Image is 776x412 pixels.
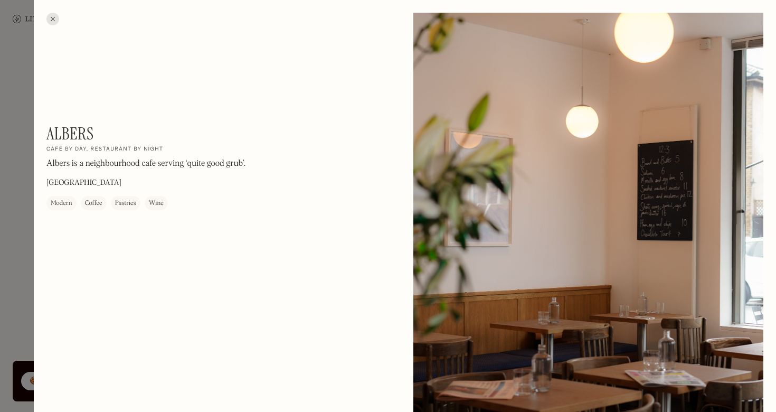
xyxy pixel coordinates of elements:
[46,124,94,144] h1: Albers
[46,146,164,153] h2: Cafe by day, restaurant by night
[115,198,136,209] div: Pastries
[51,198,72,209] div: Modern
[149,198,164,209] div: Wine
[85,198,102,209] div: Coffee
[46,157,245,170] p: Albers is a neighbourhood cafe serving ‘quite good grub’.
[46,177,121,189] p: [GEOGRAPHIC_DATA]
